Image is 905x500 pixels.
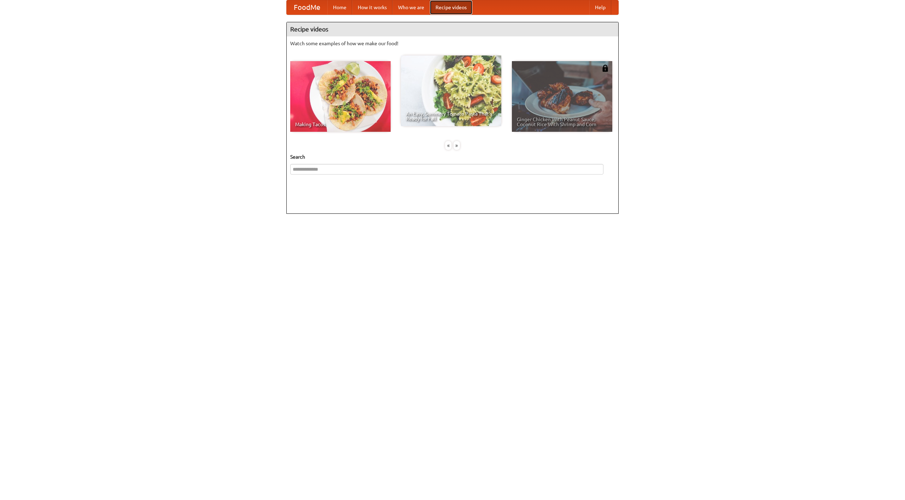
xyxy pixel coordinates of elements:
span: An Easy, Summery Tomato Pasta That's Ready for Fall [406,111,496,121]
img: 483408.png [602,65,609,72]
p: Watch some examples of how we make our food! [290,40,615,47]
a: Help [589,0,611,14]
a: FoodMe [287,0,327,14]
a: Home [327,0,352,14]
span: Making Tacos [295,122,386,127]
div: » [454,141,460,150]
a: Who we are [392,0,430,14]
div: « [445,141,451,150]
h5: Search [290,153,615,160]
a: An Easy, Summery Tomato Pasta That's Ready for Fall [401,55,501,126]
h4: Recipe videos [287,22,618,36]
a: How it works [352,0,392,14]
a: Recipe videos [430,0,472,14]
a: Making Tacos [290,61,391,132]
